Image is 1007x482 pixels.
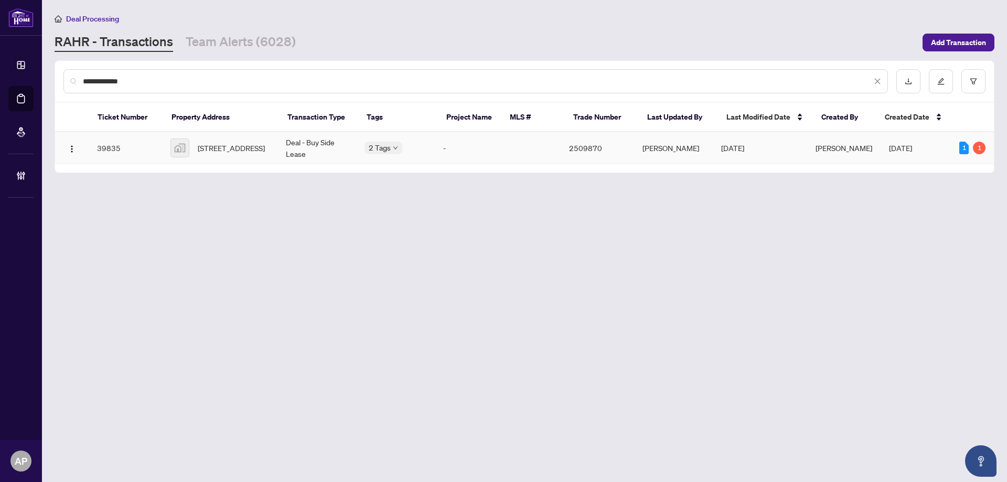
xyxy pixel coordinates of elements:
[876,103,950,132] th: Created Date
[369,142,391,154] span: 2 Tags
[358,103,437,132] th: Tags
[813,103,876,132] th: Created By
[198,142,265,154] span: [STREET_ADDRESS]
[277,132,356,164] td: Deal - Buy Side Lease
[171,139,189,157] img: thumbnail-img
[66,14,119,24] span: Deal Processing
[889,143,912,153] span: [DATE]
[8,8,34,27] img: logo
[438,103,501,132] th: Project Name
[937,78,945,85] span: edit
[15,454,27,468] span: AP
[501,103,565,132] th: MLS #
[718,103,813,132] th: Last Modified Date
[905,78,912,85] span: download
[639,103,718,132] th: Last Updated By
[634,132,713,164] td: [PERSON_NAME]
[565,103,639,132] th: Trade Number
[885,111,929,123] span: Created Date
[726,111,790,123] span: Last Modified Date
[874,78,881,85] span: close
[961,69,985,93] button: filter
[186,33,296,52] a: Team Alerts (6028)
[816,143,872,153] span: [PERSON_NAME]
[89,132,162,164] td: 39835
[929,69,953,93] button: edit
[55,15,62,23] span: home
[163,103,280,132] th: Property Address
[896,69,920,93] button: download
[393,145,398,151] span: down
[959,142,969,154] div: 1
[68,145,76,153] img: Logo
[721,143,744,153] span: [DATE]
[435,132,498,164] td: -
[561,132,634,164] td: 2509870
[55,33,173,52] a: RAHR - Transactions
[63,140,80,156] button: Logo
[923,34,994,51] button: Add Transaction
[89,103,163,132] th: Ticket Number
[973,142,985,154] div: 1
[965,445,997,477] button: Open asap
[970,78,977,85] span: filter
[931,34,986,51] span: Add Transaction
[279,103,358,132] th: Transaction Type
